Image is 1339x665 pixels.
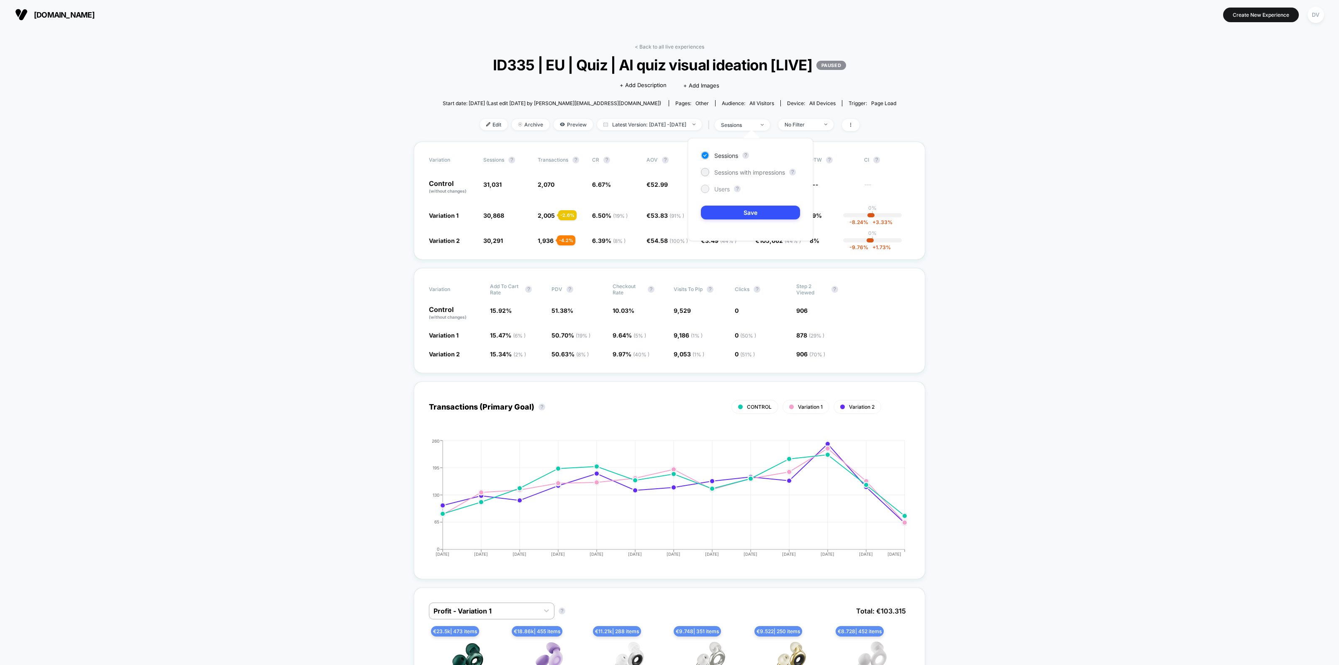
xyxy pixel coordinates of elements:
tspan: [DATE] [782,552,796,557]
tspan: 195 [433,465,439,470]
span: ( 100 % ) [669,238,688,244]
tspan: [DATE] [705,552,719,557]
span: All Visitors [749,100,774,106]
span: 31,031 [483,181,502,188]
button: ? [539,404,545,410]
p: 0% [868,205,877,211]
tspan: [DATE] [551,552,565,557]
p: | [872,236,873,242]
span: ( 19 % ) [613,213,628,219]
p: Control [429,306,482,320]
span: 52.99 [651,181,668,188]
span: € 8.728 | 452 items [836,626,884,637]
span: ( 6 % ) [513,332,526,339]
span: € [646,212,684,219]
span: 9.64 % [613,332,646,339]
span: 51.38 % [552,307,573,314]
span: + [872,244,876,250]
span: (without changes) [429,188,467,193]
tspan: [DATE] [821,552,835,557]
span: ( 50 % ) [740,332,756,339]
span: 9,053 [674,351,704,358]
button: ? [707,286,713,293]
span: 0 [735,307,739,314]
tspan: [DATE] [667,552,681,557]
span: CR [592,157,599,163]
span: Sessions [483,157,504,163]
span: € [646,237,688,244]
span: other [695,100,709,106]
span: 9.97 % [613,351,649,358]
tspan: 260 [432,438,439,443]
span: Sessions [714,152,738,159]
span: 2,005 [538,212,555,219]
span: 30,868 [483,212,504,219]
button: Create New Experience [1223,8,1299,22]
p: Control [429,180,475,194]
span: 54.58 [651,237,688,244]
span: --- [864,182,910,194]
span: Checkout Rate [613,283,644,296]
span: 6.39 % [592,237,626,244]
span: Transactions [538,157,568,163]
button: ? [734,186,741,192]
span: Variation 2 [849,404,875,410]
span: AOV [646,157,658,163]
span: Archive [512,119,549,130]
span: € 9.522 | 250 items [754,626,802,637]
span: CI [864,157,910,163]
span: Variation 1 [429,212,459,219]
img: end [693,124,695,125]
span: € 23.5k | 473 items [431,626,479,637]
p: PAUSED [816,61,846,70]
span: 50.63 % [552,351,589,358]
span: Add To Cart Rate [490,283,521,296]
tspan: [DATE] [859,552,873,557]
img: calendar [603,122,608,126]
img: end [761,124,764,126]
span: 9,186 [674,332,703,339]
span: all devices [809,100,836,106]
span: € 18.86k | 455 items [512,626,562,637]
div: Pages: [675,100,709,106]
span: ( 1 % ) [693,351,704,358]
span: + Add Images [683,82,719,89]
div: - 4.2 % [557,235,575,245]
button: ? [567,286,573,293]
span: ( 1 % ) [691,332,703,339]
img: end [824,124,827,125]
span: Page Load [871,100,896,106]
span: Start date: [DATE] (Last edit [DATE] by [PERSON_NAME][EMAIL_ADDRESS][DOMAIN_NAME]) [443,100,661,106]
tspan: 130 [433,492,439,497]
img: edit [486,122,490,126]
span: Latest Version: [DATE] - [DATE] [597,119,702,130]
span: € 9.748 | 351 items [674,626,721,637]
span: + Add Description [620,81,667,90]
span: [DOMAIN_NAME] [34,10,95,19]
button: Save [701,206,800,219]
span: ( 19 % ) [576,332,590,339]
span: 15.47 % [490,332,526,339]
span: Variation [429,283,475,296]
span: Clicks [735,286,749,292]
span: ( 91 % ) [669,213,684,219]
span: 6.50 % [592,212,628,219]
span: 50.70 % [552,332,590,339]
span: CONTROL [747,404,772,410]
img: Visually logo [15,8,28,21]
span: 3.33 % [868,219,893,225]
button: ? [603,157,610,163]
p: 0% [868,230,877,236]
span: | [706,119,715,131]
span: 0 [735,332,756,339]
span: 9,529 [674,307,691,314]
span: ( 70 % ) [809,351,825,358]
button: [DOMAIN_NAME] [13,8,97,21]
span: ( 2 % ) [513,351,526,358]
span: 906 [796,307,808,314]
span: Edit [480,119,508,130]
span: Visits To Plp [674,286,703,292]
div: DV [1308,7,1324,23]
span: ( 5 % ) [634,332,646,339]
span: € 11.21k | 288 items [593,626,641,637]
